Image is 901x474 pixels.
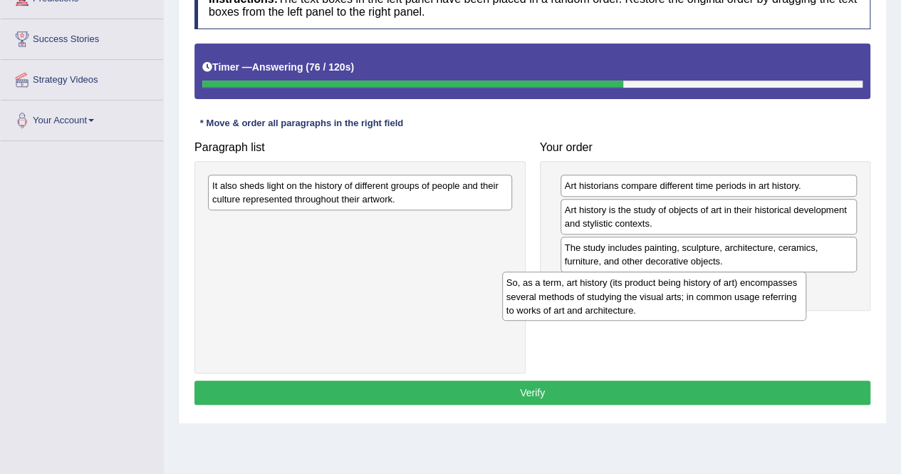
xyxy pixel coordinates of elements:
[561,175,858,197] div: Art historians compare different time periods in art history.
[350,61,354,73] b: )
[208,175,512,210] div: It also sheds light on the history of different groups of people and their culture represented th...
[306,61,309,73] b: (
[1,19,163,55] a: Success Stories
[540,141,871,154] h4: Your order
[561,199,858,235] div: Art history is the study of objects of art in their historical development and stylistic contexts.
[561,237,858,272] div: The study includes painting, sculpture, architecture, ceramics, furniture, and other decorative o...
[1,101,163,136] a: Your Account
[202,62,354,73] h5: Timer —
[502,272,806,321] div: So, as a term, art history (its product being history of art) encompasses several methods of stud...
[194,381,870,405] button: Verify
[194,117,409,130] div: * Move & order all paragraphs in the right field
[252,61,303,73] b: Answering
[194,141,526,154] h4: Paragraph list
[1,60,163,96] a: Strategy Videos
[309,61,350,73] b: 76 / 120s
